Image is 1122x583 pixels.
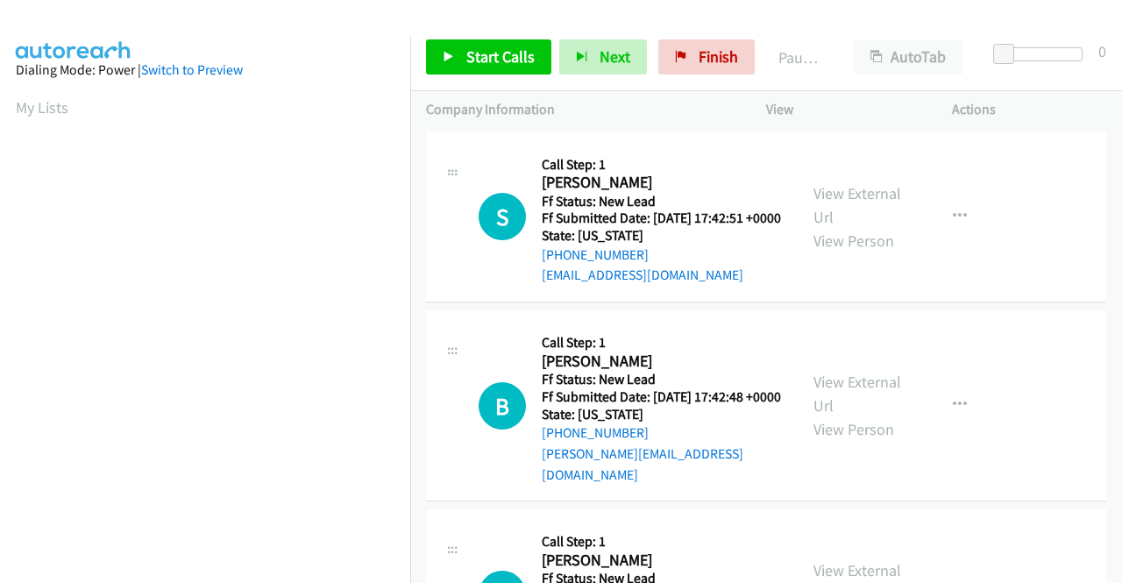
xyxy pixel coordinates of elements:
a: Switch to Preview [141,61,243,78]
h2: [PERSON_NAME] [542,352,776,372]
h5: State: [US_STATE] [542,227,781,245]
h1: B [479,382,526,430]
div: The call is yet to be attempted [479,193,526,240]
a: View Person [813,419,894,439]
h1: S [479,193,526,240]
a: [PHONE_NUMBER] [542,424,649,441]
p: Paused [778,46,822,69]
button: AutoTab [854,39,962,75]
a: Start Calls [426,39,551,75]
a: View Person [813,231,894,251]
div: Delay between calls (in seconds) [1002,47,1083,61]
div: The call is yet to be attempted [479,382,526,430]
a: [EMAIL_ADDRESS][DOMAIN_NAME] [542,267,743,283]
h5: Ff Submitted Date: [DATE] 17:42:51 +0000 [542,210,781,227]
span: Finish [699,46,738,67]
h5: Call Step: 1 [542,334,782,352]
div: 0 [1098,39,1106,63]
h5: Call Step: 1 [542,156,781,174]
div: Dialing Mode: Power | [16,60,394,81]
span: Next [600,46,630,67]
a: View External Url [813,372,901,416]
span: Start Calls [466,46,535,67]
h2: [PERSON_NAME] [542,173,776,193]
p: View [766,99,920,120]
p: Company Information [426,99,735,120]
h5: State: [US_STATE] [542,406,782,423]
h5: Call Step: 1 [542,533,781,551]
a: Finish [658,39,755,75]
h5: Ff Status: New Lead [542,193,781,210]
a: [PERSON_NAME][EMAIL_ADDRESS][DOMAIN_NAME] [542,445,743,483]
a: [PHONE_NUMBER] [542,246,649,263]
h2: [PERSON_NAME] [542,551,776,571]
a: My Lists [16,97,68,117]
h5: Ff Submitted Date: [DATE] 17:42:48 +0000 [542,388,782,406]
button: Next [559,39,647,75]
h5: Ff Status: New Lead [542,371,782,388]
a: View External Url [813,183,901,227]
p: Actions [952,99,1106,120]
